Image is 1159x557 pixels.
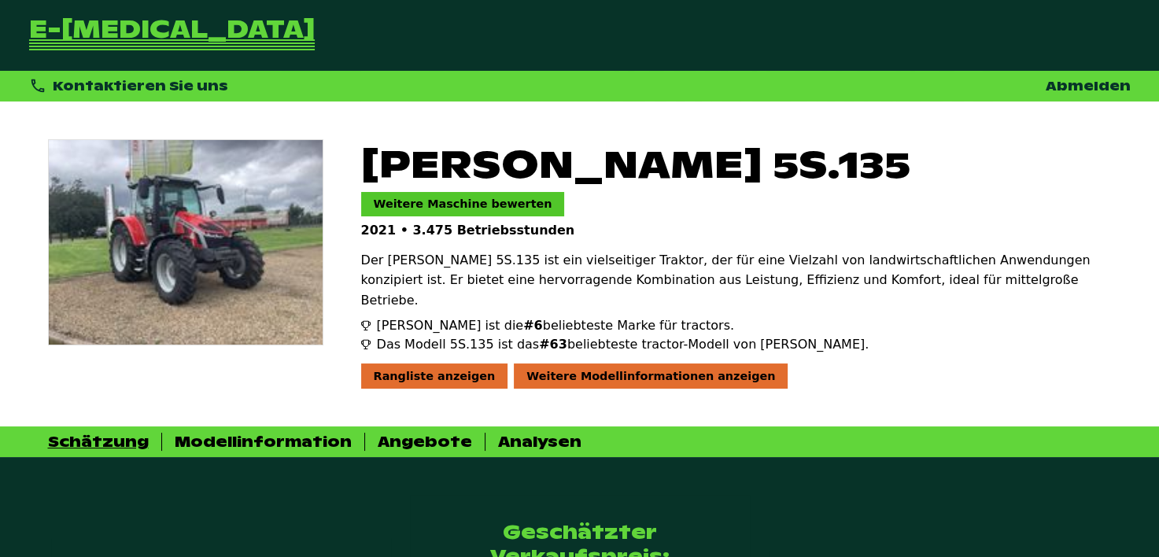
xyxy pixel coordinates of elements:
span: [PERSON_NAME] 5S.135 [361,139,910,189]
div: Rangliste anzeigen [361,363,508,389]
div: Modellinformation [175,433,352,451]
a: Weitere Maschine bewerten [361,192,565,216]
a: Abmelden [1046,78,1131,94]
div: Schätzung [48,433,149,451]
p: Der [PERSON_NAME] 5S.135 ist ein vielseitiger Traktor, der für eine Vielzahl von landwirtschaftli... [361,250,1112,311]
span: Kontaktieren Sie uns [53,78,228,94]
div: Analysen [498,433,581,451]
span: Das Modell 5S.135 ist das beliebteste tractor-Modell von [PERSON_NAME]. [377,335,869,354]
p: 2021 • 3.475 Betriebsstunden [361,223,1112,238]
img: Massey Ferguson 5S.135 Exclusive [49,140,323,345]
div: Angebote [378,433,472,451]
div: Kontaktieren Sie uns [29,77,229,95]
span: #6 [523,318,543,333]
a: Zurück zur Startseite [29,19,315,52]
div: Weitere Modellinformationen anzeigen [514,363,788,389]
span: #63 [539,337,567,352]
span: [PERSON_NAME] ist die beliebteste Marke für tractors. [377,316,734,335]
